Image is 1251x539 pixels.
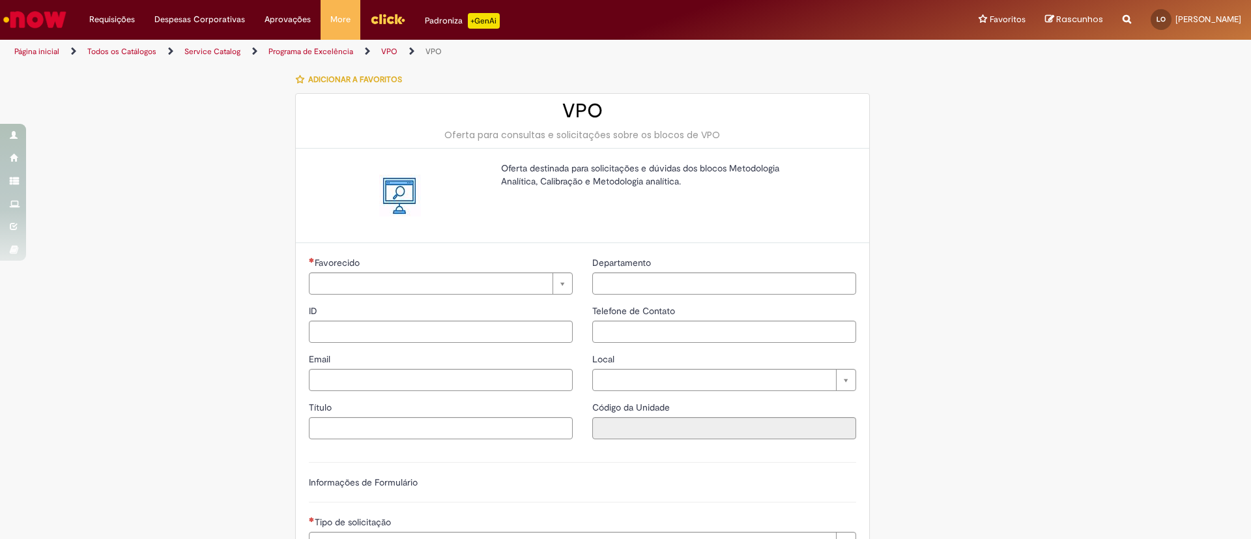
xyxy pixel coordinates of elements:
[1175,14,1241,25] span: [PERSON_NAME]
[468,13,500,29] p: +GenAi
[268,46,353,57] a: Programa de Excelência
[592,353,617,365] span: Local
[154,13,245,26] span: Despesas Corporativas
[1,7,68,33] img: ServiceNow
[87,46,156,57] a: Todos os Catálogos
[308,74,402,85] span: Adicionar a Favoritos
[309,272,573,295] a: Limpar campo Favorecido
[501,162,846,188] p: Oferta destinada para solicitações e dúvidas dos blocos Metodologia Analítica, Calibração e Metod...
[309,257,315,263] span: Necessários
[309,476,418,488] label: Informações de Formulário
[379,175,421,216] img: VPO
[315,257,362,269] span: Necessários - Favorecido
[990,13,1026,26] span: Favoritos
[309,369,573,391] input: Email
[309,305,320,317] span: ID
[309,128,856,141] div: Oferta para consultas e solicitações sobre os blocos de VPO
[425,46,442,57] a: VPO
[89,13,135,26] span: Requisições
[14,46,59,57] a: Página inicial
[592,321,856,343] input: Telefone de Contato
[309,417,573,439] input: Título
[1157,15,1166,23] span: LO
[592,257,654,269] span: Departamento
[330,13,351,26] span: More
[315,516,394,528] span: Tipo de solicitação
[309,353,333,365] span: Email
[592,401,672,413] span: Somente leitura - Código da Unidade
[309,100,856,122] h2: VPO
[592,305,678,317] span: Telefone de Contato
[592,417,856,439] input: Código da Unidade
[184,46,240,57] a: Service Catalog
[10,40,824,64] ul: Trilhas de página
[592,369,856,391] a: Limpar campo Local
[370,9,405,29] img: click_logo_yellow_360x200.png
[309,401,334,413] span: Título
[592,401,672,414] label: Somente leitura - Código da Unidade
[1056,13,1103,25] span: Rascunhos
[265,13,311,26] span: Aprovações
[381,46,397,57] a: VPO
[1045,14,1103,26] a: Rascunhos
[295,66,409,93] button: Adicionar a Favoritos
[425,13,500,29] div: Padroniza
[309,321,573,343] input: ID
[309,517,315,522] span: Necessários
[592,272,856,295] input: Departamento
